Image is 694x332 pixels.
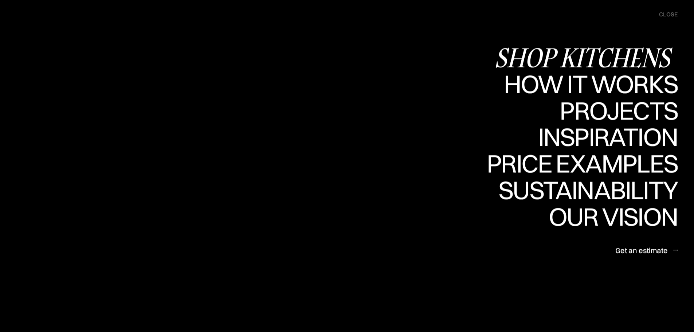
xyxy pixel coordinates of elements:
div: Projects [560,123,678,149]
div: Inspiration [528,124,678,150]
div: Inspiration [528,150,678,175]
div: How it works [502,97,678,122]
div: Sustainability [492,177,678,203]
div: Sustainability [492,203,678,228]
div: How it works [502,71,678,97]
a: InspirationInspiration [528,124,678,151]
div: Price examples [487,151,678,176]
a: Our visionOur vision [542,204,678,230]
div: Price examples [487,176,678,202]
div: menu [652,7,678,22]
div: Shop Kitchens [494,44,678,70]
div: Projects [560,98,678,123]
div: Our vision [542,204,678,229]
a: Get an estimate [615,241,678,259]
a: ProjectsProjects [560,98,678,124]
a: Shop Kitchens [494,44,678,71]
div: Our vision [542,229,678,255]
div: close [659,11,678,19]
div: Get an estimate [615,245,668,255]
a: How it worksHow it works [502,71,678,98]
a: SustainabilitySustainability [492,177,678,204]
a: Price examplesPrice examples [487,151,678,177]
